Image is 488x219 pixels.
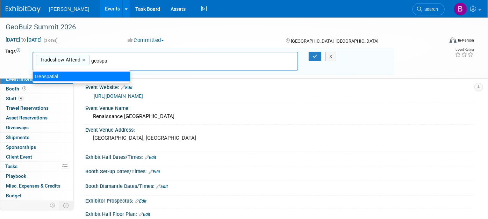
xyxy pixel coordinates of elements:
[0,181,73,191] a: Misc. Expenses & Credits
[85,125,474,133] div: Event Venue Address:
[5,163,17,169] span: Tasks
[0,133,73,142] a: Shipments
[0,143,73,152] a: Sponsorships
[85,152,474,161] div: Exhibit Hall Dates/Times:
[0,191,73,200] a: Budget
[39,56,80,63] span: Tradeshow-Attend
[6,173,26,179] span: Playbook
[139,212,150,217] a: Edit
[0,103,73,113] a: Travel Reservations
[121,85,132,90] a: Edit
[125,37,167,44] button: Committed
[458,38,474,43] div: In-Person
[145,155,156,160] a: Edit
[6,193,22,198] span: Budget
[149,169,160,174] a: Edit
[450,37,457,43] img: Format-Inperson.png
[5,48,22,75] td: Tags
[412,3,445,15] a: Search
[0,113,73,123] a: Asset Reservations
[0,162,73,171] a: Tasks
[6,96,23,101] span: Staff
[18,96,23,101] span: 4
[47,201,59,210] td: Personalize Event Tab Strip
[156,184,168,189] a: Edit
[91,111,469,122] div: Renaissance [GEOGRAPHIC_DATA]
[6,115,48,121] span: Asset Reservations
[405,36,474,47] div: Event Format
[325,52,336,61] button: X
[93,135,239,141] pre: [GEOGRAPHIC_DATA], [GEOGRAPHIC_DATA]
[0,94,73,103] a: Staff4
[6,134,29,140] span: Shipments
[85,196,474,205] div: Exhibitor Prospectus:
[59,201,73,210] td: Toggle Event Tabs
[6,105,49,111] span: Travel Reservations
[21,86,28,91] span: Booth not reserved yet
[6,183,60,189] span: Misc. Expenses & Credits
[91,57,189,64] input: Type tag and hit enter
[85,103,474,112] div: Event Venue Name:
[6,86,28,92] span: Booth
[422,7,438,12] span: Search
[6,154,32,160] span: Client Event
[0,123,73,132] a: Giveaways
[85,166,474,175] div: Booth Set-up Dates/Times:
[454,2,467,16] img: Buse Onen
[3,21,434,34] div: GeoBuiz Summit 2026
[0,152,73,162] a: Client Event
[94,93,143,99] a: [URL][DOMAIN_NAME]
[0,171,73,181] a: Playbook
[85,209,474,218] div: Exhibit Hall Floor Plan:
[49,6,89,12] span: [PERSON_NAME]
[85,181,474,190] div: Booth Dismantle Dates/Times:
[6,6,41,13] img: ExhibitDay
[33,72,130,81] div: Geospatial
[455,48,474,51] div: Event Rating
[0,74,73,84] a: Event Information
[291,38,378,44] span: [GEOGRAPHIC_DATA], [GEOGRAPHIC_DATA]
[43,38,58,43] span: (3 days)
[5,37,42,43] span: [DATE] [DATE]
[20,37,27,43] span: to
[135,199,146,204] a: Edit
[0,84,73,94] a: Booth
[6,76,45,82] span: Event Information
[6,144,36,150] span: Sponsorships
[6,125,29,130] span: Giveaways
[85,82,474,91] div: Event Website:
[82,56,87,64] a: ×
